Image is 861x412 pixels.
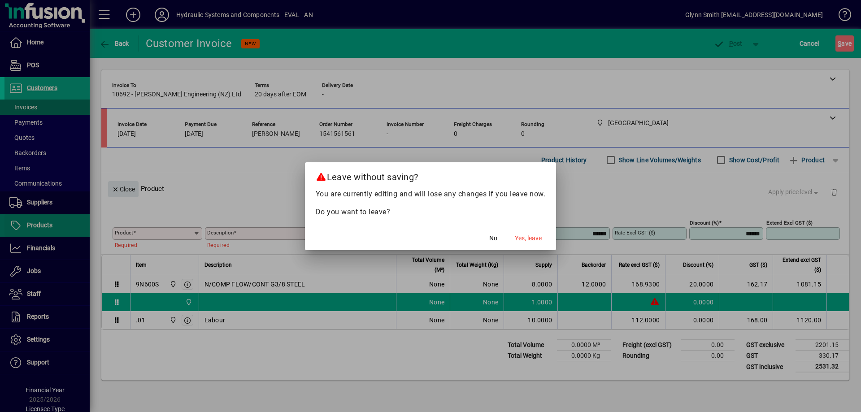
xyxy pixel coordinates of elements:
button: No [479,230,508,247]
span: No [489,234,497,243]
p: Do you want to leave? [316,207,546,217]
span: Yes, leave [515,234,542,243]
h2: Leave without saving? [305,162,557,188]
button: Yes, leave [511,230,545,247]
p: You are currently editing and will lose any changes if you leave now. [316,189,546,199]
